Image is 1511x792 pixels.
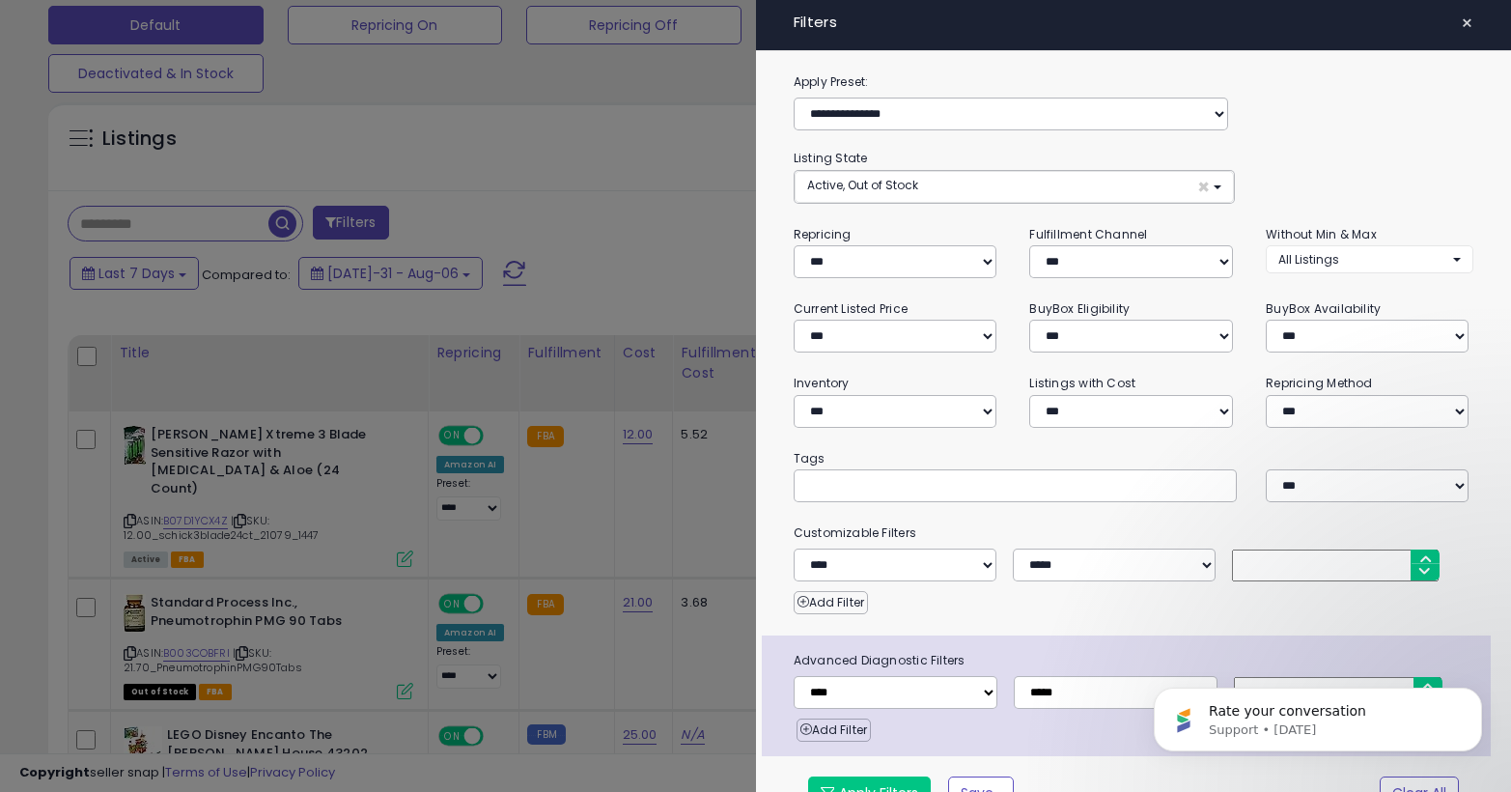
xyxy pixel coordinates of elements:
label: Apply Preset: [779,71,1488,93]
span: × [1197,177,1210,197]
iframe: Intercom notifications message [1125,647,1511,782]
small: BuyBox Availability [1266,300,1381,317]
button: Active, Out of Stock × [795,171,1235,203]
button: Add Filter [794,591,868,614]
small: Inventory [794,375,850,391]
button: Add Filter [797,719,871,742]
small: Customizable Filters [779,523,1488,544]
button: All Listings [1266,245,1473,273]
h4: Filters [794,14,1473,31]
small: Fulfillment Channel [1029,226,1147,242]
small: Current Listed Price [794,300,908,317]
span: Active, Out of Stock [807,177,918,193]
span: Advanced Diagnostic Filters [779,650,1491,671]
small: Repricing Method [1266,375,1373,391]
small: Tags [779,448,1488,469]
small: Listing State [794,150,868,166]
span: × [1461,10,1473,37]
small: Without Min & Max [1266,226,1377,242]
button: × [1453,10,1481,37]
small: Repricing [794,226,852,242]
small: Listings with Cost [1029,375,1135,391]
small: BuyBox Eligibility [1029,300,1130,317]
span: All Listings [1278,251,1339,268]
